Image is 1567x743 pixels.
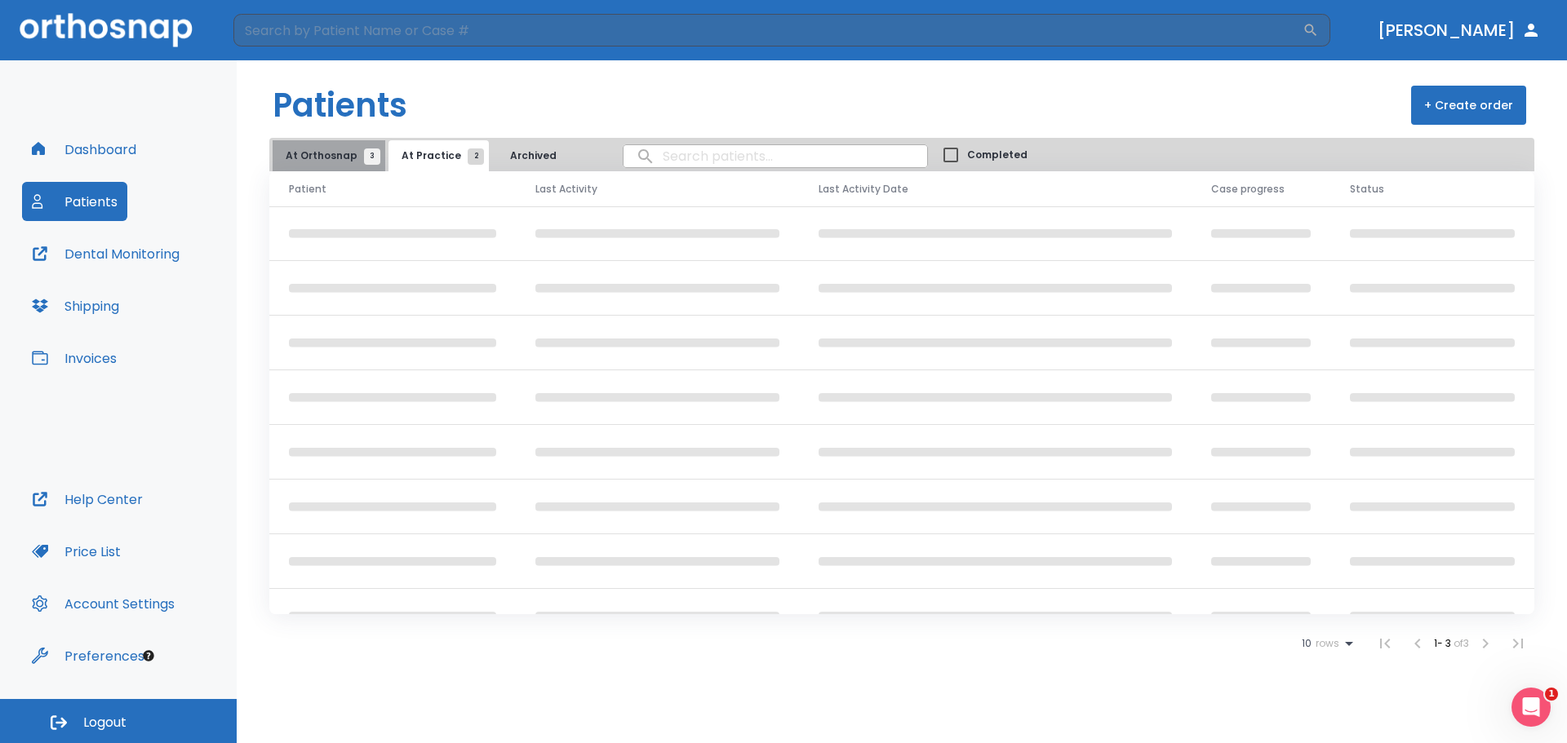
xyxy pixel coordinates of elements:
span: Case progress [1211,182,1285,197]
span: 1 - 3 [1434,636,1454,650]
span: Last Activity [535,182,597,197]
span: Last Activity Date [819,182,908,197]
button: [PERSON_NAME] [1371,15,1547,45]
button: Invoices [22,338,127,378]
button: Dental Monitoring [22,234,189,273]
span: Patient [289,182,326,197]
span: At Orthosnap [286,148,372,163]
span: rows [1312,638,1339,649]
button: Shipping [22,286,129,325]
div: Tooltip anchor [141,648,156,663]
button: Archived [492,140,574,171]
input: search [624,140,927,172]
span: Logout [83,714,127,732]
button: Preferences [22,636,154,675]
span: 2 [468,148,484,165]
iframe: Intercom live chat [1512,688,1551,727]
span: Status [1350,182,1384,197]
button: Dashboard [22,130,146,169]
span: At Practice [402,148,476,163]
button: + Create order [1411,86,1526,125]
span: 10 [1302,638,1312,649]
button: Price List [22,532,131,571]
button: Patients [22,182,127,221]
input: Search by Patient Name or Case # [233,14,1303,46]
img: Orthosnap [20,13,193,46]
span: 1 [1545,688,1558,701]
h1: Patients [273,81,407,130]
span: Completed [967,148,1028,162]
button: Account Settings [22,584,184,623]
span: of 3 [1454,636,1469,650]
div: tabs [273,140,577,171]
span: 3 [364,148,380,165]
button: Help Center [22,480,153,519]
